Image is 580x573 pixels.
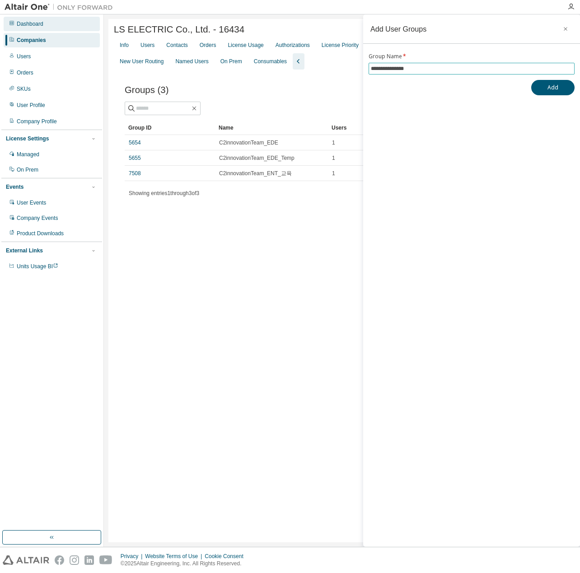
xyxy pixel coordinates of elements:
[17,230,64,237] div: Product Downloads
[129,170,141,177] a: 7508
[219,170,292,177] span: C2innovationTeam_ENT_교육
[17,102,45,109] div: User Profile
[17,20,43,28] div: Dashboard
[369,53,575,60] label: Group Name
[3,555,49,565] img: altair_logo.svg
[332,139,335,146] span: 1
[220,58,242,65] div: On Prem
[276,42,310,49] div: Authorizations
[55,555,64,565] img: facebook.svg
[125,85,168,95] span: Groups (3)
[254,58,287,65] div: Consumables
[129,154,141,162] a: 5655
[219,139,278,146] span: C2innovationTeam_EDE
[6,183,23,191] div: Events
[200,42,216,49] div: Orders
[129,139,141,146] a: 5654
[121,553,145,560] div: Privacy
[99,555,112,565] img: youtube.svg
[17,69,33,76] div: Orders
[332,154,335,162] span: 1
[17,53,31,60] div: Users
[70,555,79,565] img: instagram.svg
[219,154,295,162] span: C2innovationTeam_EDE_Temp
[84,555,94,565] img: linkedin.svg
[219,121,324,135] div: Name
[175,58,208,65] div: Named Users
[114,24,244,35] span: LS ELECTRIC Co., Ltd. - 16434
[332,121,534,135] div: Users
[17,37,46,44] div: Companies
[145,553,205,560] div: Website Terms of Use
[17,166,38,173] div: On Prem
[140,42,154,49] div: Users
[120,42,129,49] div: Info
[17,151,39,158] div: Managed
[17,85,31,93] div: SKUs
[120,58,164,65] div: New User Routing
[5,3,117,12] img: Altair One
[166,42,187,49] div: Contacts
[129,190,199,196] span: Showing entries 1 through 3 of 3
[121,560,249,568] p: © 2025 Altair Engineering, Inc. All Rights Reserved.
[205,553,248,560] div: Cookie Consent
[17,118,57,125] div: Company Profile
[17,263,58,270] span: Units Usage BI
[322,42,359,49] div: License Priority
[6,247,43,254] div: External Links
[531,80,575,95] button: Add
[332,170,335,177] span: 1
[370,25,426,33] div: Add User Groups
[128,121,211,135] div: Group ID
[228,42,263,49] div: License Usage
[17,199,46,206] div: User Events
[6,135,49,142] div: License Settings
[17,214,58,222] div: Company Events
